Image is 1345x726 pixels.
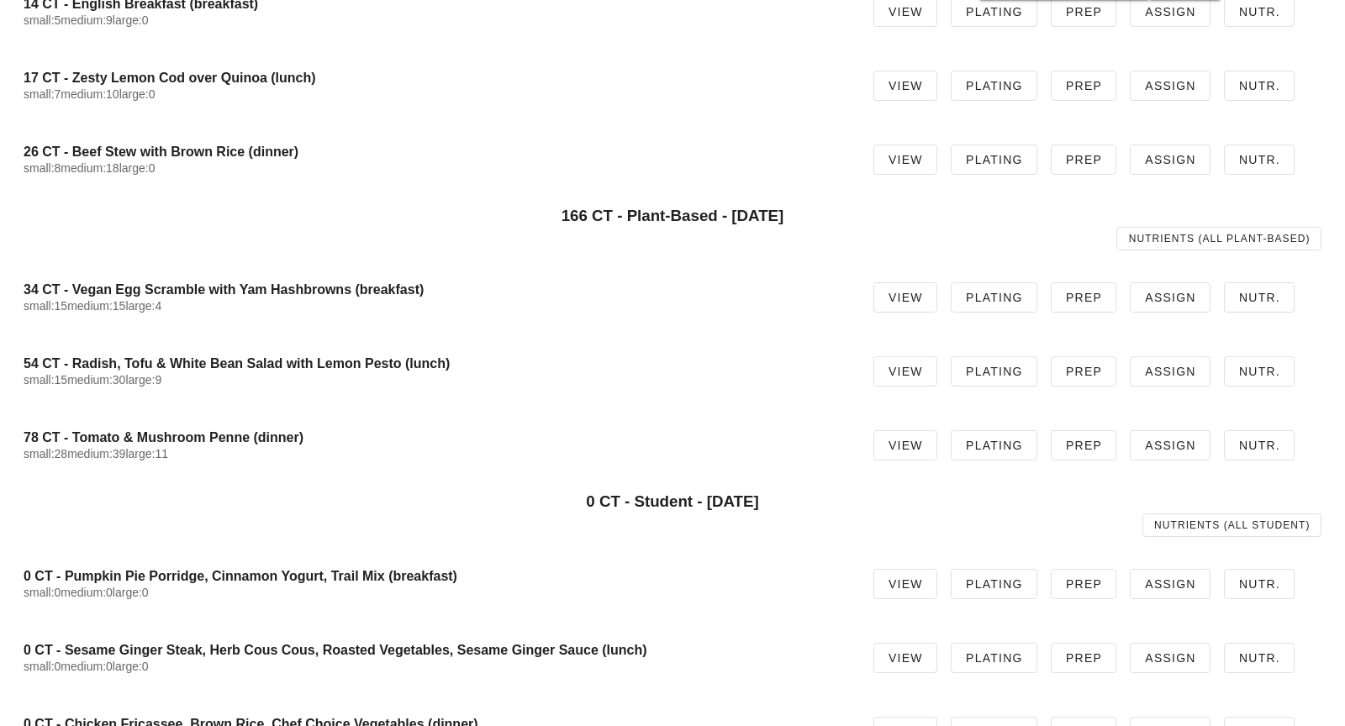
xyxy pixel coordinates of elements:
[67,299,125,313] span: medium:15
[61,13,112,27] span: medium:9
[951,356,1037,387] a: Plating
[873,569,937,599] a: View
[24,281,847,297] h4: 34 CT - Vegan Egg Scramble with Yam Hashbrowns (breakfast)
[113,660,149,673] span: large:0
[24,299,67,313] span: small:15
[24,207,1321,225] h3: 166 CT - Plant-Based - [DATE]
[1065,365,1102,378] span: Prep
[1144,577,1196,591] span: Assign
[965,79,1023,92] span: Plating
[113,586,149,599] span: large:0
[1238,5,1280,18] span: Nutr.
[873,71,937,101] a: View
[1144,365,1196,378] span: Assign
[1065,79,1102,92] span: Prep
[1238,291,1280,304] span: Nutr.
[61,660,112,673] span: medium:0
[67,447,125,460] span: medium:39
[1144,5,1196,18] span: Assign
[965,365,1023,378] span: Plating
[888,79,923,92] span: View
[1065,5,1102,18] span: Prep
[1142,513,1321,537] a: Nutrients (all Student)
[1051,356,1116,387] a: Prep
[873,356,937,387] a: View
[1116,227,1321,250] a: Nutrients (all Plant-Based)
[125,447,168,460] span: large:11
[24,492,1321,511] h3: 0 CT - Student - [DATE]
[24,373,67,387] span: small:15
[1144,153,1196,166] span: Assign
[24,447,67,460] span: small:28
[1224,282,1295,313] a: Nutr.
[1130,430,1210,460] a: Assign
[24,70,847,86] h4: 17 CT - Zesty Lemon Cod over Quinoa (lunch)
[1065,439,1102,452] span: Prep
[888,439,923,452] span: View
[1065,651,1102,665] span: Prep
[125,299,161,313] span: large:4
[951,569,1037,599] a: Plating
[1153,519,1311,531] span: Nutrients (all Student)
[1224,643,1295,673] a: Nutr.
[1130,282,1210,313] a: Assign
[1238,439,1280,452] span: Nutr.
[24,13,61,27] span: small:5
[1130,71,1210,101] a: Assign
[1238,651,1280,665] span: Nutr.
[1224,356,1295,387] a: Nutr.
[1051,145,1116,175] a: Prep
[1224,71,1295,101] a: Nutr.
[24,429,847,445] h4: 78 CT - Tomato & Mushroom Penne (dinner)
[24,87,61,101] span: small:7
[1051,71,1116,101] a: Prep
[1130,643,1210,673] a: Assign
[1065,291,1102,304] span: Prep
[1051,569,1116,599] a: Prep
[965,291,1023,304] span: Plating
[119,87,156,101] span: large:0
[1238,577,1280,591] span: Nutr.
[1130,569,1210,599] a: Assign
[24,660,61,673] span: small:0
[951,430,1037,460] a: Plating
[888,5,923,18] span: View
[24,586,61,599] span: small:0
[873,643,937,673] a: View
[888,365,923,378] span: View
[873,282,937,313] a: View
[888,577,923,591] span: View
[1144,651,1196,665] span: Assign
[873,145,937,175] a: View
[113,13,149,27] span: large:0
[1224,569,1295,599] a: Nutr.
[951,71,1037,101] a: Plating
[61,586,112,599] span: medium:0
[1224,430,1295,460] a: Nutr.
[951,145,1037,175] a: Plating
[1065,153,1102,166] span: Prep
[1238,153,1280,166] span: Nutr.
[61,161,119,175] span: medium:18
[67,373,125,387] span: medium:30
[1144,79,1196,92] span: Assign
[1224,145,1295,175] a: Nutr.
[1130,356,1210,387] a: Assign
[951,643,1037,673] a: Plating
[1144,291,1196,304] span: Assign
[1130,145,1210,175] a: Assign
[1051,430,1116,460] a: Prep
[1065,577,1102,591] span: Prep
[965,577,1023,591] span: Plating
[1238,365,1280,378] span: Nutr.
[24,161,61,175] span: small:8
[1128,233,1311,245] span: Nutrients (all Plant-Based)
[965,153,1023,166] span: Plating
[888,153,923,166] span: View
[1051,282,1116,313] a: Prep
[888,291,923,304] span: View
[125,373,161,387] span: large:9
[24,355,847,371] h4: 54 CT - Radish, Tofu & White Bean Salad with Lemon Pesto (lunch)
[951,282,1037,313] a: Plating
[965,651,1023,665] span: Plating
